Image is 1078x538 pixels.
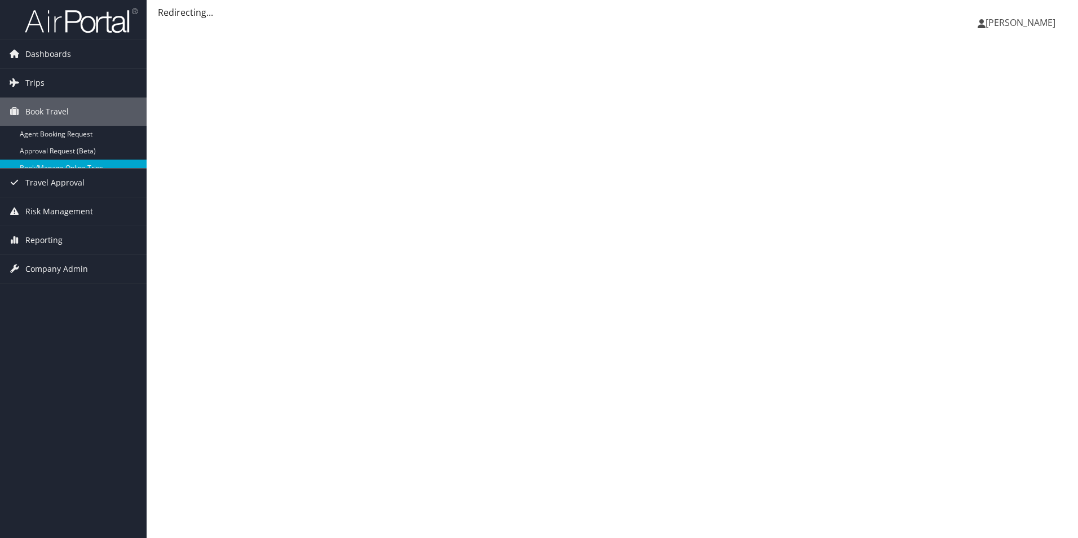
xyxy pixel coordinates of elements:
[25,226,63,254] span: Reporting
[25,169,85,197] span: Travel Approval
[978,6,1067,39] a: [PERSON_NAME]
[25,255,88,283] span: Company Admin
[25,98,69,126] span: Book Travel
[25,197,93,226] span: Risk Management
[158,6,1067,19] div: Redirecting...
[986,16,1055,29] span: [PERSON_NAME]
[25,7,138,34] img: airportal-logo.png
[25,40,71,68] span: Dashboards
[25,69,45,97] span: Trips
